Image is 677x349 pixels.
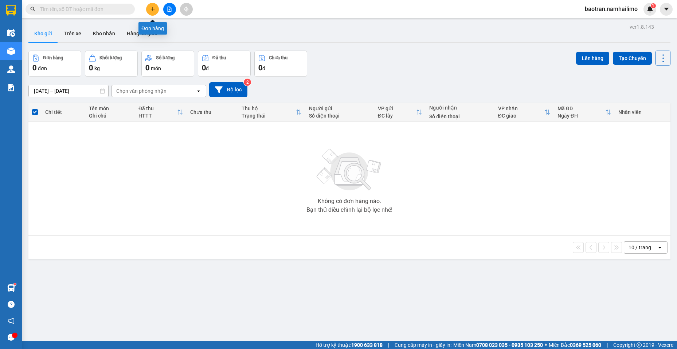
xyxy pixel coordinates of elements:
[453,341,543,349] span: Miền Nam
[613,52,652,65] button: Tạo Chuyến
[206,66,209,71] span: đ
[618,109,667,115] div: Nhân viên
[652,3,654,8] span: 1
[70,34,155,72] span: 97 [PERSON_NAME], MŨI NÉ
[554,103,615,122] th: Toggle SortBy
[318,198,381,204] div: Không có đơn hàng nào.
[138,113,177,119] div: HTTT
[498,106,544,111] div: VP nhận
[138,106,177,111] div: Đã thu
[313,144,386,195] img: svg+xml;base64,PHN2ZyBjbGFzcz0ibGlzdC1wbHVnX19zdmciIHhtbG5zPSJodHRwOi8vd3d3LnczLm9yZy8yMDAwL3N2Zy...
[309,106,370,111] div: Người gửi
[209,82,247,97] button: Bộ lọc
[32,63,36,72] span: 0
[6,32,64,43] div: 0868926054
[151,66,161,71] span: món
[7,29,15,37] img: warehouse-icon
[663,6,670,12] span: caret-down
[378,113,416,119] div: ĐC lấy
[269,55,287,60] div: Chưa thu
[374,103,426,122] th: Toggle SortBy
[494,103,554,122] th: Toggle SortBy
[58,25,87,42] button: Trên xe
[70,38,79,45] span: TC:
[7,66,15,73] img: warehouse-icon
[70,15,155,24] div: ANH THÀNH
[38,66,47,71] span: đơn
[30,7,35,12] span: search
[6,24,64,32] div: [PERSON_NAME]
[258,63,262,72] span: 0
[395,341,451,349] span: Cung cấp máy in - giấy in:
[647,6,653,12] img: icon-new-feature
[579,4,643,13] span: baotran.namhailimo
[28,51,81,77] button: Đơn hàng0đơn
[70,24,155,34] div: 0767687877
[262,66,265,71] span: đ
[7,84,15,91] img: solution-icon
[43,55,63,60] div: Đơn hàng
[167,7,172,12] span: file-add
[156,55,175,60] div: Số lượng
[163,3,176,16] button: file-add
[316,341,383,349] span: Hỗ trợ kỹ thuật:
[242,106,296,111] div: Thu hộ
[309,113,370,119] div: Số điện thoại
[242,113,296,119] div: Trạng thái
[150,7,155,12] span: plus
[89,63,93,72] span: 0
[629,244,651,251] div: 10 / trang
[8,301,15,308] span: question-circle
[254,51,307,77] button: Chưa thu0đ
[657,245,663,250] svg: open
[6,7,17,15] span: Gửi:
[557,106,605,111] div: Mã GD
[8,334,15,341] span: message
[351,342,383,348] strong: 1900 633 818
[135,103,187,122] th: Toggle SortBy
[184,7,189,12] span: aim
[28,25,58,42] button: Kho gửi
[141,51,194,77] button: Số lượng0món
[607,341,608,349] span: |
[388,341,389,349] span: |
[70,6,155,15] div: VP Mũi Né
[576,52,609,65] button: Lên hàng
[378,106,416,111] div: VP gửi
[630,23,654,31] div: ver 1.8.143
[202,63,206,72] span: 0
[429,114,490,119] div: Số điện thoại
[212,55,226,60] div: Đã thu
[146,3,159,16] button: plus
[8,317,15,324] span: notification
[89,113,131,119] div: Ghi chú
[40,5,126,13] input: Tìm tên, số ĐT hoặc mã đơn
[238,103,305,122] th: Toggle SortBy
[87,25,121,42] button: Kho nhận
[6,6,64,24] div: VP [PERSON_NAME]
[190,109,235,115] div: Chưa thu
[89,106,131,111] div: Tên món
[549,341,601,349] span: Miền Bắc
[7,284,15,292] img: warehouse-icon
[14,283,16,285] sup: 1
[70,7,87,15] span: Nhận:
[476,342,543,348] strong: 0708 023 035 - 0935 103 250
[116,87,167,95] div: Chọn văn phòng nhận
[570,342,601,348] strong: 0369 525 060
[94,66,100,71] span: kg
[637,342,642,348] span: copyright
[557,113,605,119] div: Ngày ĐH
[429,105,490,111] div: Người nhận
[306,207,392,213] div: Bạn thử điều chỉnh lại bộ lọc nhé!
[85,51,138,77] button: Khối lượng0kg
[99,55,122,60] div: Khối lượng
[498,113,544,119] div: ĐC giao
[121,25,163,42] button: Hàng đã giao
[7,47,15,55] img: warehouse-icon
[196,88,201,94] svg: open
[198,51,251,77] button: Đã thu0đ
[545,344,547,346] span: ⚪️
[6,5,16,16] img: logo-vxr
[180,3,193,16] button: aim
